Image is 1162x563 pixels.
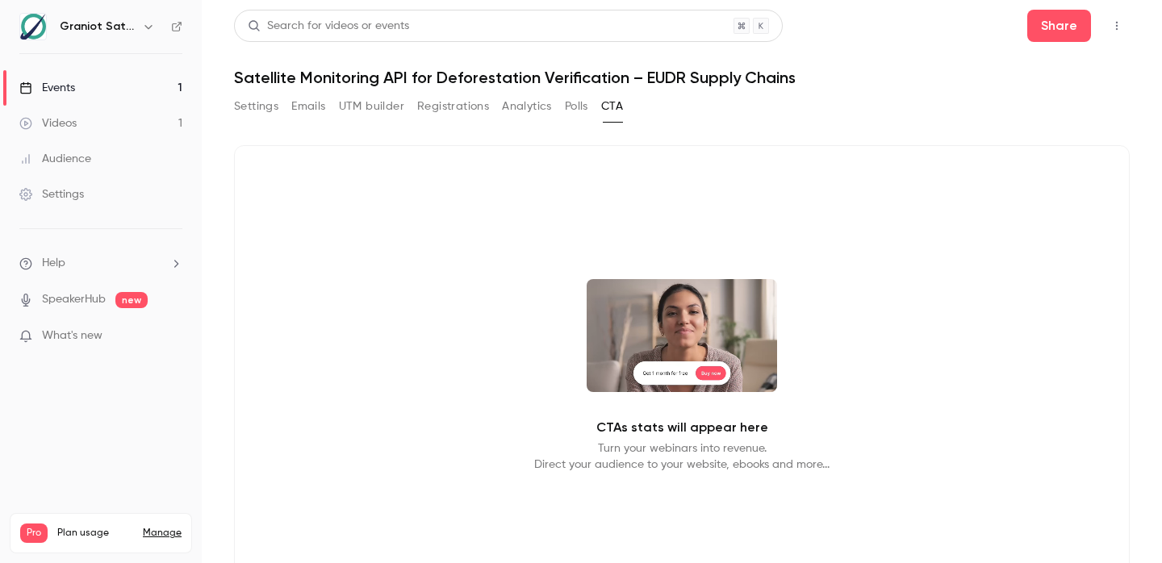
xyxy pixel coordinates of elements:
a: SpeakerHub [42,291,106,308]
button: Share [1027,10,1091,42]
div: Search for videos or events [248,18,409,35]
span: new [115,292,148,308]
button: CTA [601,94,623,119]
a: Manage [143,527,182,540]
button: UTM builder [339,94,404,119]
span: Pro [20,523,48,543]
p: Turn your webinars into revenue. Direct your audience to your website, ebooks and more... [534,440,830,473]
p: CTAs stats will appear here [596,418,768,437]
button: Analytics [502,94,552,119]
button: Registrations [417,94,489,119]
button: Settings [234,94,278,119]
span: What's new [42,327,102,344]
div: Events [19,80,75,96]
img: Graniot Satellite Technologies SL [20,14,46,40]
h6: Graniot Satellite Technologies SL [60,19,136,35]
div: Audience [19,151,91,167]
div: Settings [19,186,84,202]
div: Videos [19,115,77,131]
h1: Satellite Monitoring API for Deforestation Verification – EUDR Supply Chains [234,68,1130,87]
span: Help [42,255,65,272]
span: Plan usage [57,527,133,540]
button: Emails [291,94,325,119]
li: help-dropdown-opener [19,255,182,272]
button: Polls [565,94,588,119]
